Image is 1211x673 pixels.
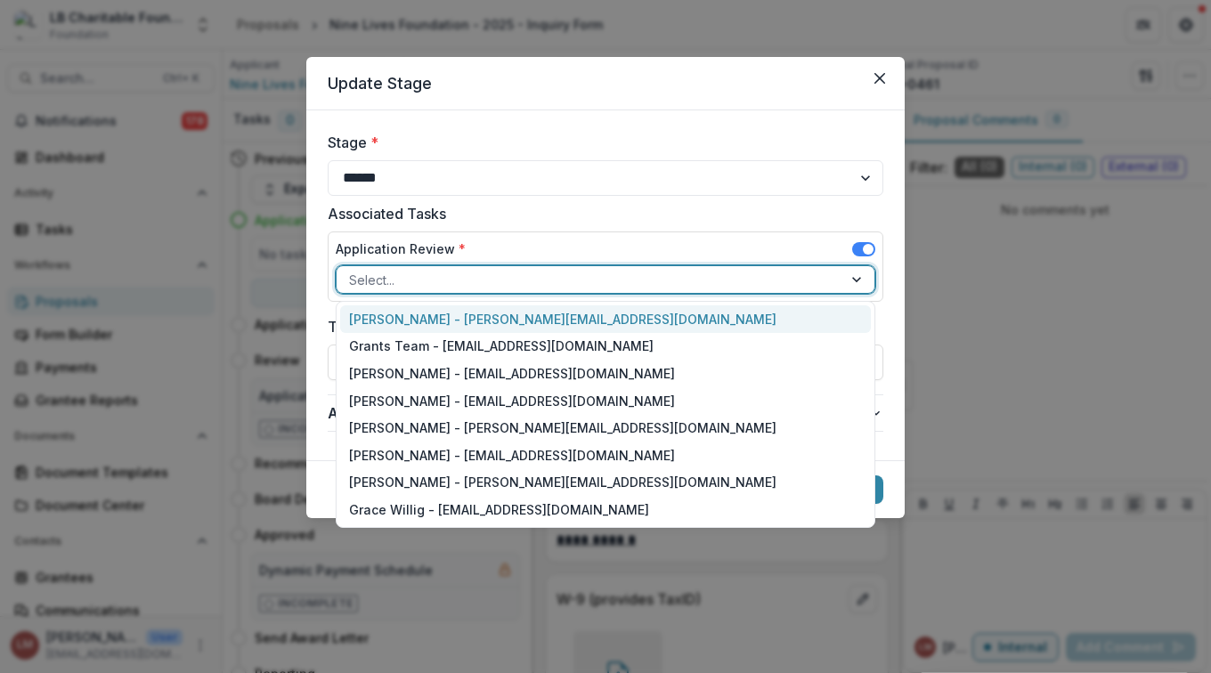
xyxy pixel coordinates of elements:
div: [PERSON_NAME] - [EMAIL_ADDRESS][DOMAIN_NAME] [340,360,871,387]
div: [PERSON_NAME] - [PERSON_NAME][EMAIL_ADDRESS][DOMAIN_NAME] [340,469,871,497]
label: Task Due Date [328,316,873,337]
label: Stage [328,132,873,153]
span: Advanced Configuration [328,402,869,424]
button: Close [866,64,894,93]
header: Update Stage [306,57,905,110]
label: Associated Tasks [328,203,873,224]
div: [PERSON_NAME] - [PERSON_NAME][EMAIL_ADDRESS][DOMAIN_NAME] [340,414,871,442]
div: Grace Willig - [EMAIL_ADDRESS][DOMAIN_NAME] [340,496,871,523]
div: Grants Team - [EMAIL_ADDRESS][DOMAIN_NAME] [340,333,871,361]
div: [PERSON_NAME] - [EMAIL_ADDRESS][DOMAIN_NAME] [340,387,871,415]
button: Advanced Configuration [328,395,883,431]
label: Application Review [336,239,466,258]
div: [PERSON_NAME] - [PERSON_NAME][EMAIL_ADDRESS][DOMAIN_NAME] [340,305,871,333]
div: [PERSON_NAME] - [EMAIL_ADDRESS][DOMAIN_NAME] [340,442,871,469]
